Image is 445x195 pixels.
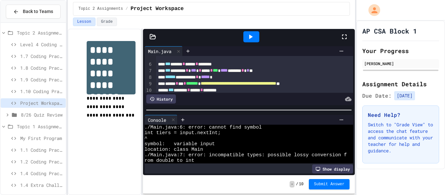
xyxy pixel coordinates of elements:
[20,146,63,153] span: 1.1 Coding Practice
[362,26,417,35] h1: AP CSA Block 1
[145,115,178,125] div: Console
[145,81,153,87] div: 9
[296,182,298,187] span: /
[20,41,63,48] span: Level 4 Coding Challenge
[20,64,63,71] span: 1.8 Coding Practice
[290,181,294,188] span: -
[145,141,215,147] span: symbol: variable input
[362,92,392,100] span: Due Date:
[145,87,153,94] div: 10
[312,164,353,174] div: Show display
[364,61,437,66] div: [PERSON_NAME]
[145,136,148,141] span: ^
[145,147,203,152] span: location: class Main
[145,61,153,68] div: 6
[20,158,63,165] span: 1.2 Coding Practice
[362,79,439,89] h2: Assignment Details
[17,123,63,130] span: Topic 1 Assignments
[309,179,350,189] button: Submit Answer
[314,182,345,187] span: Submit Answer
[20,135,63,142] span: My First Program
[362,3,382,18] div: My Account
[20,100,63,106] span: Project Workspace
[145,68,153,74] div: 7
[20,88,63,95] span: 1.10 Coding Practice
[6,5,61,19] button: Back to Teams
[131,5,184,13] span: Project Workspace
[362,46,439,55] h2: Your Progress
[145,158,194,163] span: rom double to int
[17,29,63,36] span: Topic 2 Assignments
[368,111,434,119] h3: Need Help?
[145,130,221,136] span: int tiers = input.nextInt;
[20,170,63,177] span: 1.4 Coding Practice
[146,94,176,104] div: History
[21,111,63,118] span: 8/26 Quiz Review
[145,74,153,81] div: 8
[394,91,415,100] span: [DATE]
[97,18,117,26] button: Grade
[368,121,434,154] p: Switch to "Grade View" to access the chat feature and communicate with your teacher for help and ...
[126,6,128,11] span: /
[20,182,63,188] span: 1.4 Extra Challenge Problem
[79,6,123,11] span: Topic 2 Assignments
[145,152,347,158] span: ./Main.java:7: error: incompatible types: possible lossy conversion f
[299,182,303,187] span: 10
[20,53,63,60] span: 1.7 Coding Practice
[73,18,95,26] button: Lesson
[145,117,169,123] div: Console
[145,46,183,56] div: Main.java
[23,8,53,15] span: Back to Teams
[20,76,63,83] span: 1.9 Coding Practice
[145,125,262,130] span: ./Main.java:6: error: cannot find symbol
[145,48,175,55] div: Main.java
